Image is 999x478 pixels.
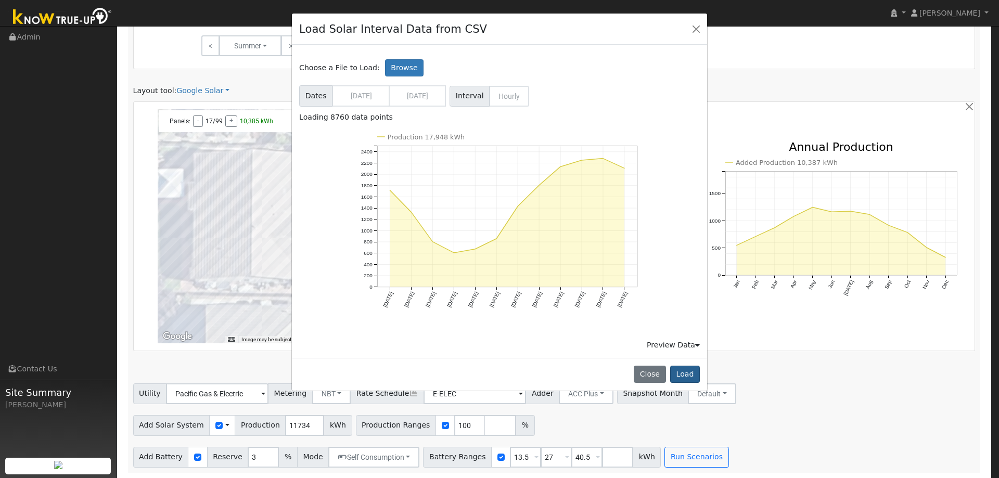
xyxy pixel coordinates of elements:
[580,158,584,162] circle: onclick=""
[617,291,629,308] text: [DATE]
[537,183,542,187] circle: onclick=""
[364,239,373,244] text: 800
[299,21,487,37] h4: Load Solar Interval Data from CSV
[446,291,458,308] text: [DATE]
[361,228,373,234] text: 1000
[452,251,456,255] circle: onclick=""
[369,284,373,290] text: 0
[510,291,522,308] text: [DATE]
[403,291,415,308] text: [DATE]
[361,216,373,222] text: 1200
[361,171,373,177] text: 2000
[647,340,700,351] div: Preview Data
[574,291,586,308] text: [DATE]
[467,291,479,308] text: [DATE]
[409,210,413,214] circle: onclick=""
[425,291,437,308] text: [DATE]
[361,183,373,188] text: 1800
[430,240,434,244] circle: onclick=""
[388,133,465,141] text: Production 17,948 kWh
[299,112,700,123] div: Loading 8760 data points
[601,156,606,160] circle: onclick=""
[595,291,607,308] text: [DATE]
[489,291,501,308] text: [DATE]
[364,250,373,256] text: 600
[689,21,703,36] button: Close
[299,62,380,73] span: Choose a File to Load:
[361,193,373,199] text: 1600
[516,204,520,208] circle: onclick=""
[623,166,627,170] circle: onclick=""
[364,262,373,267] text: 400
[299,85,332,107] span: Dates
[670,366,700,383] button: Load
[364,273,373,278] text: 200
[361,205,373,211] text: 1400
[634,366,665,383] button: Close
[531,291,543,308] text: [DATE]
[450,86,490,107] span: Interval
[388,188,392,192] circle: onclick=""
[385,59,424,77] label: Browse
[559,164,563,169] circle: onclick=""
[494,237,498,241] circle: onclick=""
[473,247,477,251] circle: onclick=""
[361,160,373,165] text: 2200
[553,291,565,308] text: [DATE]
[361,149,373,154] text: 2400
[382,291,394,308] text: [DATE]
